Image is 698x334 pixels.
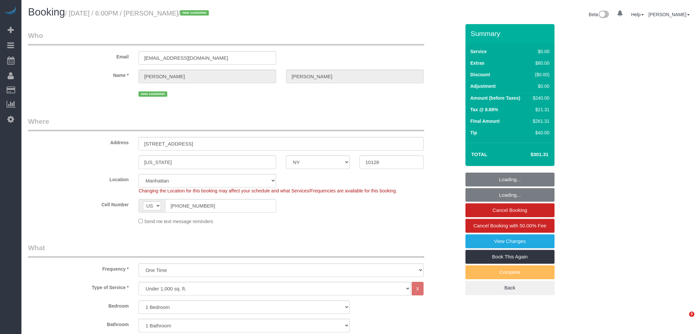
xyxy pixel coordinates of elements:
[28,31,424,46] legend: Who
[28,117,424,131] legend: Where
[178,10,211,17] span: /
[530,95,549,101] div: $240.00
[139,70,276,83] input: First Name
[689,312,694,317] span: 5
[28,243,424,258] legend: What
[23,263,134,272] label: Frequency *
[465,203,555,217] a: Cancel Booking
[470,83,496,89] label: Adjustment
[4,7,17,16] img: Automaid Logo
[470,118,500,124] label: Final Amount
[470,48,487,55] label: Service
[465,281,555,295] a: Back
[23,319,134,328] label: Bathroom
[23,300,134,309] label: Bedroom
[360,155,423,169] input: Zip Code
[139,51,276,65] input: Email
[470,71,490,78] label: Discount
[470,129,477,136] label: Tip
[631,12,644,17] a: Help
[530,129,549,136] div: $40.00
[465,250,555,264] a: Book This Again
[165,199,276,213] input: Cell Number
[144,219,213,224] span: Send me text message reminders
[465,234,555,248] a: View Changes
[23,70,134,79] label: Name *
[471,151,488,157] strong: Total
[598,11,609,19] img: New interface
[511,152,548,157] h4: $301.31
[23,174,134,183] label: Location
[470,60,485,66] label: Extras
[23,51,134,60] label: Email
[28,6,65,18] span: Booking
[530,60,549,66] div: $80.00
[23,137,134,146] label: Address
[530,48,549,55] div: $0.00
[473,223,546,228] span: Cancel Booking with 50.00% Fee
[530,71,549,78] div: ($0.00)
[530,83,549,89] div: $0.00
[139,188,397,193] span: Changing the Location for this booking may affect your schedule and what Services/Frequencies are...
[530,106,549,113] div: $21.31
[23,282,134,291] label: Type of Service *
[470,95,520,101] label: Amount (before Taxes)
[470,106,498,113] label: Tax @ 8.88%
[471,30,551,37] h3: Summary
[286,70,424,83] input: Last Name
[23,199,134,208] label: Cell Number
[180,10,209,16] span: new customer
[589,12,609,17] a: Beta
[676,312,691,327] iframe: Intercom live chat
[139,155,276,169] input: City
[465,219,555,233] a: Cancel Booking with 50.00% Fee
[65,10,211,17] small: / [DATE] / 6:00PM / [PERSON_NAME]
[649,12,690,17] a: [PERSON_NAME]
[139,91,167,97] span: new customer
[530,118,549,124] div: $261.31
